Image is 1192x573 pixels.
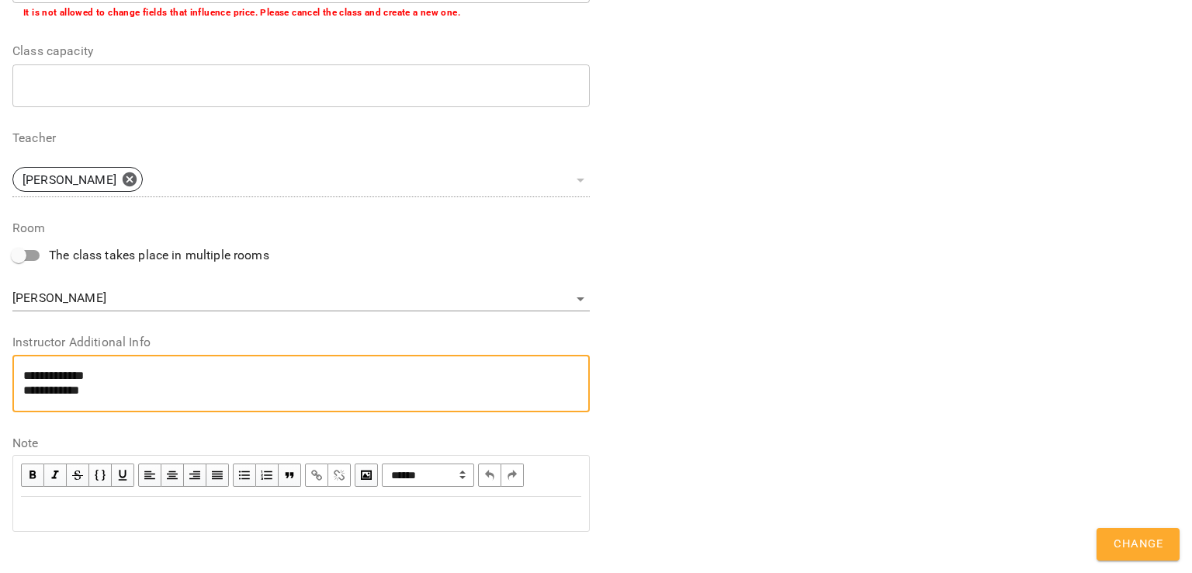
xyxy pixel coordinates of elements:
select: Block type [382,464,474,487]
span: Change [1114,534,1163,554]
button: Undo [478,464,501,487]
span: Normal [382,464,474,487]
button: Redo [501,464,524,487]
p: [PERSON_NAME] [23,171,116,189]
button: Monospace [89,464,112,487]
button: Blockquote [279,464,301,487]
label: Class capacity [12,45,590,57]
div: [PERSON_NAME] [12,162,590,197]
label: Instructor Additional Info [12,336,590,349]
button: Italic [44,464,67,487]
label: Room [12,222,590,234]
button: Align Center [161,464,184,487]
button: OL [256,464,279,487]
button: UL [233,464,256,487]
button: Change [1097,528,1180,561]
button: Link [305,464,328,487]
button: Strikethrough [67,464,89,487]
b: It is not allowed to change fields that influence price. Please cancel the class and create a new... [23,7,460,18]
label: Teacher [12,132,590,144]
button: Align Right [184,464,206,487]
button: Underline [112,464,134,487]
div: [PERSON_NAME] [12,286,590,311]
label: Note [12,437,590,450]
button: Image [355,464,378,487]
button: Bold [21,464,44,487]
span: The class takes place in multiple rooms [49,246,269,265]
div: Edit text [14,498,588,530]
button: Align Justify [206,464,229,487]
button: Remove Link [328,464,351,487]
button: Align Left [138,464,161,487]
div: [PERSON_NAME] [12,167,143,192]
